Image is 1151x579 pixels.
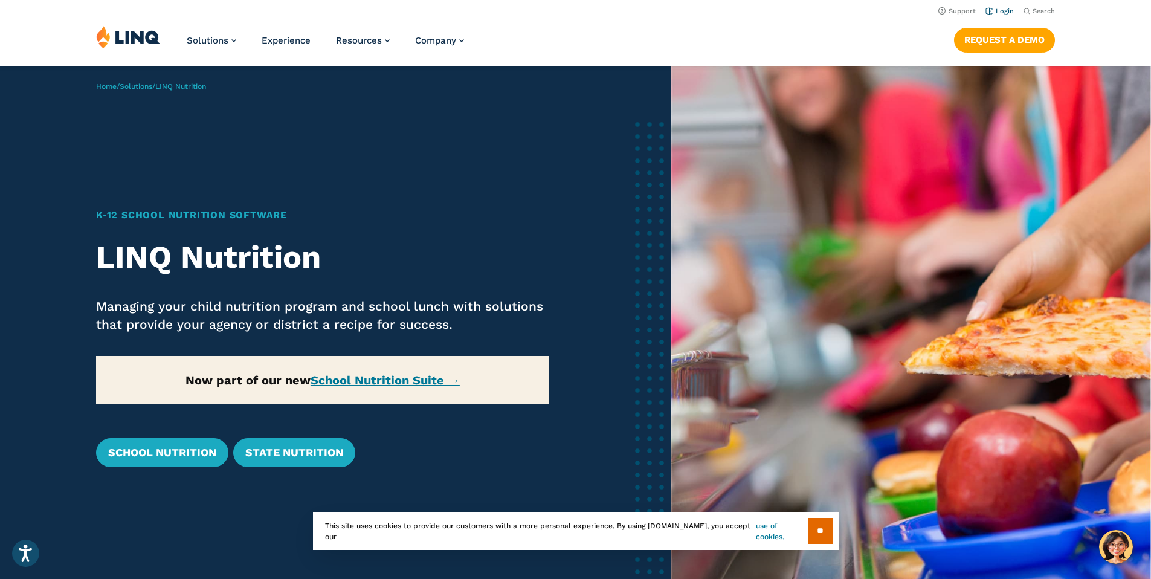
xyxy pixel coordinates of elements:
[187,25,464,65] nav: Primary Navigation
[120,82,152,91] a: Solutions
[415,35,464,46] a: Company
[96,438,228,467] a: School Nutrition
[96,208,550,222] h1: K‑12 School Nutrition Software
[1033,7,1055,15] span: Search
[311,373,460,387] a: School Nutrition Suite →
[262,35,311,46] a: Experience
[96,82,206,91] span: / /
[985,7,1014,15] a: Login
[187,35,236,46] a: Solutions
[336,35,390,46] a: Resources
[187,35,228,46] span: Solutions
[1024,7,1055,16] button: Open Search Bar
[938,7,976,15] a: Support
[96,239,321,276] strong: LINQ Nutrition
[313,512,839,550] div: This site uses cookies to provide our customers with a more personal experience. By using [DOMAIN...
[185,373,460,387] strong: Now part of our new
[96,25,160,48] img: LINQ | K‑12 Software
[336,35,382,46] span: Resources
[1099,530,1133,564] button: Hello, have a question? Let’s chat.
[756,520,807,542] a: use of cookies.
[954,25,1055,52] nav: Button Navigation
[954,28,1055,52] a: Request a Demo
[233,438,355,467] a: State Nutrition
[155,82,206,91] span: LINQ Nutrition
[96,82,117,91] a: Home
[415,35,456,46] span: Company
[96,297,550,334] p: Managing your child nutrition program and school lunch with solutions that provide your agency or...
